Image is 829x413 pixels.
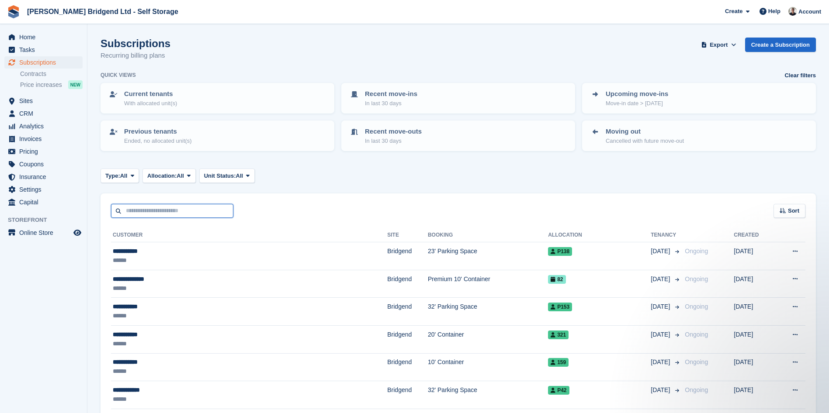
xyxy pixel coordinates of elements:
h6: Quick views [101,71,136,79]
td: [DATE] [734,325,775,353]
a: Moving out Cancelled with future move-out [583,121,815,150]
button: Allocation: All [142,169,196,183]
th: Tenancy [651,228,681,242]
p: Ended, no allocated unit(s) [124,137,192,145]
td: Premium 10' Container [428,270,548,298]
a: Recent move-ins In last 30 days [342,84,574,113]
a: Recent move-outs In last 30 days [342,121,574,150]
td: 32' Parking Space [428,381,548,409]
span: Invoices [19,133,72,145]
td: [DATE] [734,270,775,298]
span: All [236,172,243,180]
span: P138 [548,247,572,256]
span: Ongoing [685,358,708,365]
span: Create [725,7,742,16]
a: menu [4,56,83,69]
p: Move-in date > [DATE] [606,99,668,108]
p: Recent move-outs [365,127,422,137]
span: CRM [19,107,72,120]
img: stora-icon-8386f47178a22dfd0bd8f6a31ec36ba5ce8667c1dd55bd0f319d3a0aa187defe.svg [7,5,20,18]
a: menu [4,227,83,239]
span: [DATE] [651,385,672,395]
span: All [177,172,184,180]
th: Customer [111,228,387,242]
span: Ongoing [685,248,708,255]
td: 20' Container [428,325,548,353]
td: 10' Container [428,353,548,381]
span: [DATE] [651,247,672,256]
button: Type: All [101,169,139,183]
th: Allocation [548,228,651,242]
span: Pricing [19,145,72,158]
span: 82 [548,275,565,284]
button: Export [700,38,738,52]
h1: Subscriptions [101,38,170,49]
a: menu [4,107,83,120]
a: [PERSON_NAME] Bridgend Ltd - Self Storage [24,4,182,19]
td: Bridgend [387,298,428,326]
p: Recurring billing plans [101,51,170,61]
a: menu [4,31,83,43]
p: Moving out [606,127,684,137]
p: In last 30 days [365,137,422,145]
span: Home [19,31,72,43]
td: 32' Parking Space [428,298,548,326]
td: Bridgend [387,381,428,409]
span: Export [710,41,728,49]
td: [DATE] [734,353,775,381]
td: Bridgend [387,353,428,381]
span: [DATE] [651,302,672,311]
span: Ongoing [685,303,708,310]
span: Ongoing [685,386,708,393]
p: Current tenants [124,89,177,99]
span: Analytics [19,120,72,132]
span: Coupons [19,158,72,170]
a: menu [4,95,83,107]
a: menu [4,44,83,56]
a: menu [4,120,83,132]
a: Contracts [20,70,83,78]
span: Insurance [19,171,72,183]
span: Unit Status: [204,172,236,180]
p: Cancelled with future move-out [606,137,684,145]
a: Clear filters [784,71,816,80]
span: Storefront [8,216,87,224]
td: [DATE] [734,381,775,409]
span: Account [798,7,821,16]
span: Sites [19,95,72,107]
span: Sort [788,206,799,215]
span: 321 [548,330,569,339]
span: [DATE] [651,330,672,339]
a: Preview store [72,227,83,238]
img: Rhys Jones [788,7,797,16]
td: [DATE] [734,242,775,270]
a: menu [4,171,83,183]
span: Ongoing [685,331,708,338]
button: Unit Status: All [199,169,255,183]
div: NEW [68,80,83,89]
span: 159 [548,358,569,367]
p: Previous tenants [124,127,192,137]
span: P153 [548,303,572,311]
a: menu [4,183,83,196]
td: 23' Parking Space [428,242,548,270]
a: menu [4,133,83,145]
a: menu [4,158,83,170]
span: Price increases [20,81,62,89]
span: P42 [548,386,569,395]
span: Ongoing [685,275,708,282]
th: Booking [428,228,548,242]
span: Subscriptions [19,56,72,69]
span: Type: [105,172,120,180]
span: Capital [19,196,72,208]
td: Bridgend [387,242,428,270]
p: With allocated unit(s) [124,99,177,108]
span: Help [768,7,780,16]
p: Upcoming move-ins [606,89,668,99]
th: Site [387,228,428,242]
a: Upcoming move-ins Move-in date > [DATE] [583,84,815,113]
p: Recent move-ins [365,89,417,99]
td: Bridgend [387,270,428,298]
th: Created [734,228,775,242]
span: [DATE] [651,358,672,367]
